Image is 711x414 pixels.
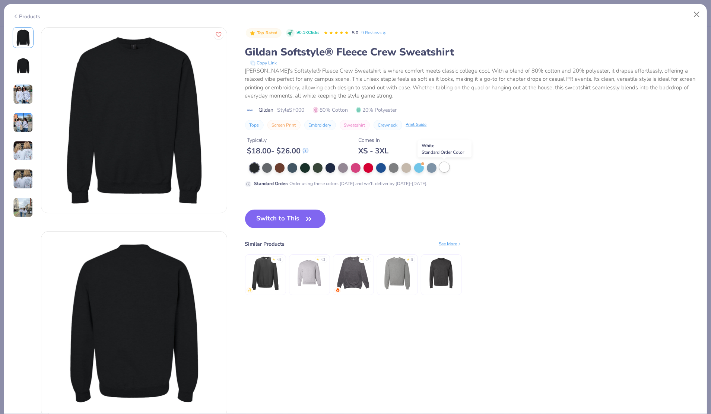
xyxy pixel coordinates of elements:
div: White [418,140,472,157]
img: Russell Athletic Unisex Dri-Power® Crewneck Sweatshirt [380,255,415,291]
div: ★ [361,257,364,260]
img: Hanes Perfect Fleece Crewneck Sweatshirt [423,255,459,291]
div: Gildan Softstyle® Fleece Crew Sweatshirt [245,45,699,59]
img: Top Rated sort [250,30,255,36]
img: trending.gif [336,288,340,292]
img: User generated content [13,197,33,217]
div: Similar Products [245,240,285,248]
img: Front [14,29,32,47]
button: Sweatshirt [340,120,370,130]
div: 4.8 [277,257,282,262]
div: $ 18.00 - $ 26.00 [247,146,308,156]
div: Print Guide [406,122,427,128]
img: Jerzees Adult Super Sweats® Nublend® Fleece Crew [292,255,327,291]
button: Tops [245,120,264,130]
button: Close [690,7,704,22]
button: Switch to This [245,210,326,228]
strong: Standard Order : [254,181,289,187]
div: XS - 3XL [359,146,389,156]
button: copy to clipboard [248,59,279,67]
span: 90.1K Clicks [296,30,319,36]
img: User generated content [13,141,33,161]
span: Standard Order Color [422,149,464,155]
button: Embroidery [304,120,336,130]
div: ★ [317,257,320,260]
span: 20% Polyester [356,106,397,114]
button: Crewneck [374,120,402,130]
span: Top Rated [257,31,278,35]
span: 5.0 [352,30,358,36]
span: Style SF000 [277,106,305,114]
div: ★ [407,257,410,260]
img: Back [14,57,32,75]
img: User generated content [13,112,33,133]
div: 4.3 [321,257,326,262]
div: [PERSON_NAME]'s Softstyle® Fleece Crew Sweatshirt is where comfort meets classic college cool. Wi... [245,67,699,100]
img: brand logo [245,107,255,113]
div: 5.0 Stars [324,27,349,39]
img: Front [41,28,227,213]
img: User generated content [13,84,33,104]
img: User generated content [13,169,33,189]
div: Typically [247,136,308,144]
img: Lane Seven Premium Crewneck Sweatshirt [336,255,371,291]
img: newest.gif [248,288,252,292]
button: Screen Print [267,120,301,130]
div: 4.7 [365,257,369,262]
button: Badge Button [246,28,282,38]
div: See More [439,241,462,247]
a: 9 Reviews [361,29,387,36]
span: 80% Cotton [313,106,348,114]
div: 5 [412,257,413,262]
button: Like [214,30,223,39]
div: Order using these colors [DATE] and we'll deliver by [DATE]-[DATE]. [254,180,428,187]
span: Gildan [259,106,274,114]
div: ★ [273,257,276,260]
div: Products [13,13,41,20]
img: Just Hoods By Awdis Adult 80/20 Midweight College Crewneck Sweatshirt [248,255,283,291]
div: Comes In [359,136,389,144]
